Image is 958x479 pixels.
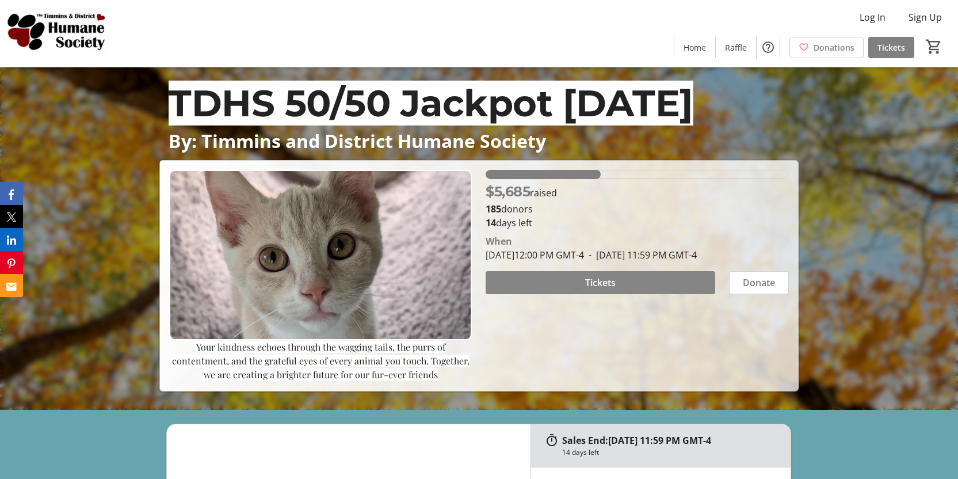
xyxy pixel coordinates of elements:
[486,249,584,261] span: [DATE] 12:00 PM GMT-4
[584,249,596,261] span: -
[486,181,557,202] p: raised
[860,10,886,24] span: Log In
[868,37,914,58] a: Tickets
[850,8,895,26] button: Log In
[169,170,472,340] img: Campaign CTA Media Photo
[684,41,706,54] span: Home
[486,216,496,229] span: 14
[584,249,697,261] span: [DATE] 11:59 PM GMT-4
[486,234,512,248] div: When
[743,276,775,290] span: Donate
[486,216,788,230] p: days left
[486,271,715,294] button: Tickets
[757,36,780,59] button: Help
[486,170,788,179] div: 37.9% of fundraising goal reached
[725,41,747,54] span: Raffle
[608,434,711,447] span: [DATE] 11:59 PM GMT-4
[562,447,599,458] div: 14 days left
[899,8,951,26] button: Sign Up
[562,434,608,447] span: Sales End:
[814,41,854,54] span: Donations
[486,183,530,200] span: $5,685
[486,203,501,215] b: 185
[7,5,109,62] img: Timmins and District Humane Society's Logo
[486,202,788,216] p: donors
[674,37,715,58] a: Home
[877,41,905,54] span: Tickets
[169,131,789,151] p: By: Timmins and District Humane Society
[585,276,616,290] span: Tickets
[716,37,756,58] a: Raffle
[172,341,470,381] span: Your kindness echoes through the wagging tails, the purrs of contentment, and the grateful eyes o...
[909,10,942,24] span: Sign Up
[789,37,864,58] a: Donations
[923,36,944,57] button: Cart
[169,81,693,126] span: TDHS 50/50 Jackpot [DATE]
[729,271,789,294] button: Donate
